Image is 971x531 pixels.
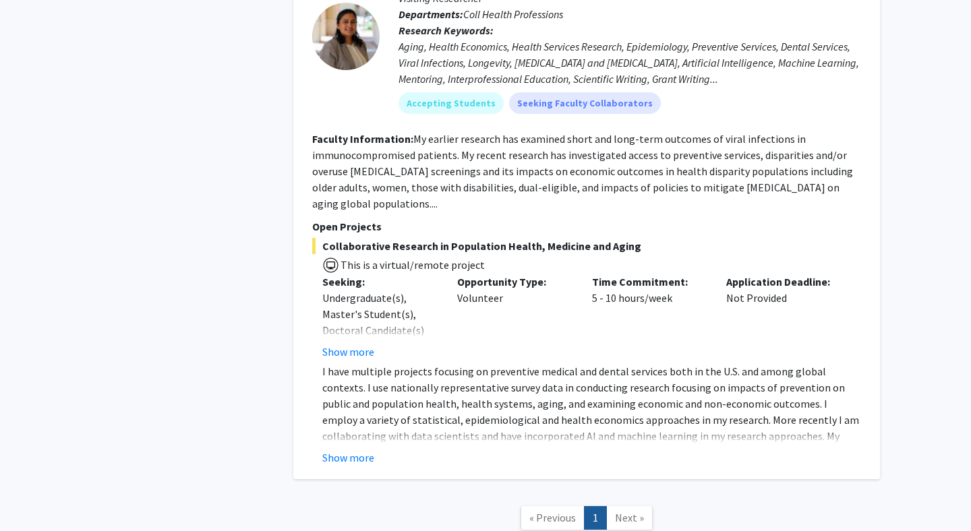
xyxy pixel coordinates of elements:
mat-chip: Accepting Students [399,92,504,114]
a: 1 [584,506,607,530]
b: Research Keywords: [399,24,494,37]
p: Time Commitment: [592,274,707,290]
b: Departments: [399,7,463,21]
span: Coll Health Professions [463,7,563,21]
p: I have multiple projects focusing on preventive medical and dental services both in the U.S. and ... [322,363,861,493]
p: Open Projects [312,218,861,235]
span: Next » [615,511,644,524]
div: 5 - 10 hours/week [582,274,717,360]
button: Show more [322,344,374,360]
b: Faculty Information: [312,132,413,146]
span: Collaborative Research in Population Health, Medicine and Aging [312,238,861,254]
span: This is a virtual/remote project [339,258,485,272]
div: Not Provided [716,274,851,360]
a: Next Page [606,506,653,530]
p: Seeking: [322,274,437,290]
mat-chip: Seeking Faculty Collaborators [509,92,661,114]
div: Undergraduate(s), Master's Student(s), Doctoral Candidate(s) (PhD, MD, DMD, PharmD, etc.), Postdo... [322,290,437,451]
div: Aging, Health Economics, Health Services Research, Epidemiology, Preventive Services, Dental Serv... [399,38,861,87]
span: « Previous [529,511,576,524]
p: Application Deadline: [726,274,841,290]
iframe: Chat [10,470,57,521]
button: Show more [322,449,374,466]
div: Volunteer [447,274,582,360]
fg-read-more: My earlier research has examined short and long-term outcomes of viral infections in immunocompro... [312,132,853,210]
a: Previous Page [521,506,585,530]
p: Opportunity Type: [457,274,572,290]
